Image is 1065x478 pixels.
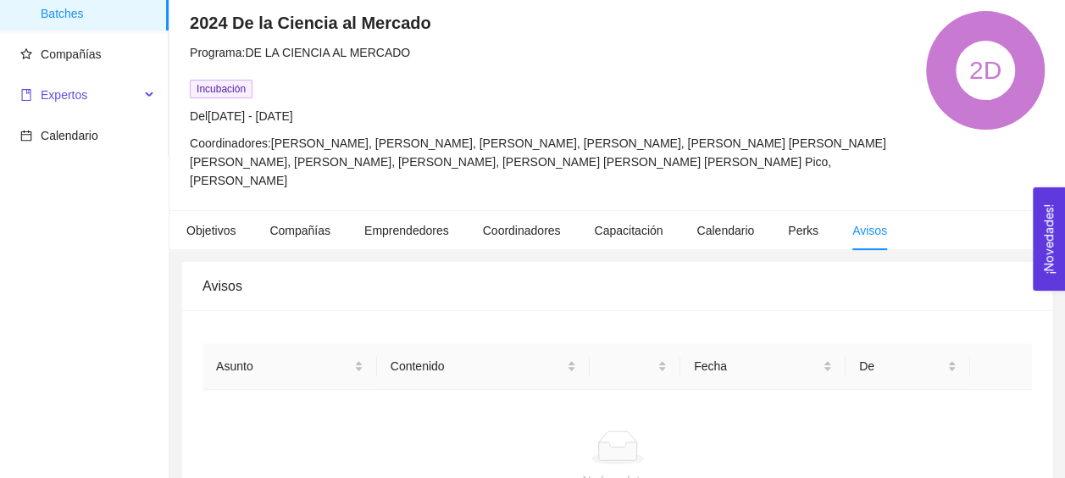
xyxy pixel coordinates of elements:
span: Calendario [41,129,98,142]
span: Fecha [694,357,819,375]
span: De [859,357,944,375]
span: Incubación [190,80,252,98]
span: star [20,48,32,60]
span: Perks [788,224,818,237]
span: book [20,89,32,101]
span: calendar [20,130,32,142]
span: Compañías [41,47,102,61]
div: 2D [956,41,1015,100]
span: Compañías [269,224,330,237]
span: Programa: DE LA CIENCIA AL MERCADO [190,46,410,59]
div: Avisos [202,262,1032,310]
span: Avisos [852,224,887,237]
span: Emprendedores [364,224,449,237]
span: Coordinadores [483,224,561,237]
span: Expertos [41,88,87,102]
span: Del [DATE] - [DATE] [190,109,293,123]
span: Asunto [216,357,351,375]
span: Capacitación [594,224,663,237]
h4: 2024 De la Ciencia al Mercado [190,11,909,35]
span: Coordinadores: [PERSON_NAME], [PERSON_NAME], [PERSON_NAME], [PERSON_NAME], [PERSON_NAME] [PERSON_... [190,136,886,187]
span: Objetivos [186,224,236,237]
span: Calendario [696,224,754,237]
span: Contenido [391,357,564,375]
button: Open Feedback Widget [1033,187,1065,291]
